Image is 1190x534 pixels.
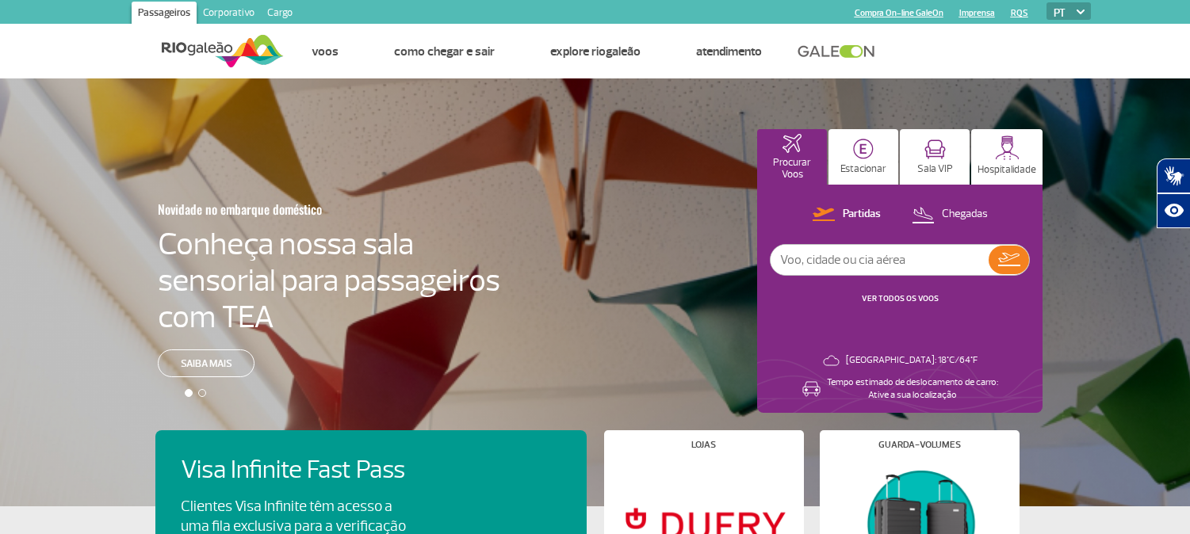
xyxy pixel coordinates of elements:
a: Atendimento [696,44,762,59]
p: Chegadas [942,207,988,222]
img: carParkingHome.svg [853,139,874,159]
h3: Novidade no embarque doméstico [158,193,423,226]
button: Partidas [808,204,886,225]
a: Imprensa [959,8,995,18]
p: Partidas [843,207,881,222]
a: Como chegar e sair [394,44,495,59]
p: Procurar Voos [765,157,819,181]
a: Voos [312,44,339,59]
button: VER TODOS OS VOOS [857,292,943,305]
a: Passageiros [132,2,197,27]
img: hospitality.svg [995,135,1020,160]
a: Corporativo [197,2,261,27]
p: Sala VIP [917,163,953,175]
h4: Lojas [691,441,716,449]
h4: Visa Infinite Fast Pass [181,456,433,485]
a: Explore RIOgaleão [550,44,641,59]
a: Compra On-line GaleOn [855,8,943,18]
img: vipRoom.svg [924,139,946,159]
button: Procurar Voos [757,129,827,185]
p: Estacionar [840,163,886,175]
p: Hospitalidade [978,164,1036,176]
button: Abrir recursos assistivos. [1157,193,1190,228]
button: Estacionar [828,129,898,185]
button: Abrir tradutor de língua de sinais. [1157,158,1190,193]
div: Plugin de acessibilidade da Hand Talk. [1157,158,1190,228]
h4: Guarda-volumes [878,441,961,449]
button: Hospitalidade [971,129,1043,185]
img: airplaneHomeActive.svg [782,134,802,153]
h4: Conheça nossa sala sensorial para passageiros com TEA [158,226,500,335]
a: RQS [1011,8,1028,18]
p: [GEOGRAPHIC_DATA]: 18°C/64°F [846,354,978,367]
p: Tempo estimado de deslocamento de carro: Ative a sua localização [827,376,998,402]
input: Voo, cidade ou cia aérea [771,245,989,275]
button: Chegadas [907,204,993,225]
a: Cargo [261,2,299,27]
a: Saiba mais [158,349,254,377]
button: Sala VIP [900,129,970,185]
a: VER TODOS OS VOOS [862,293,939,303]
